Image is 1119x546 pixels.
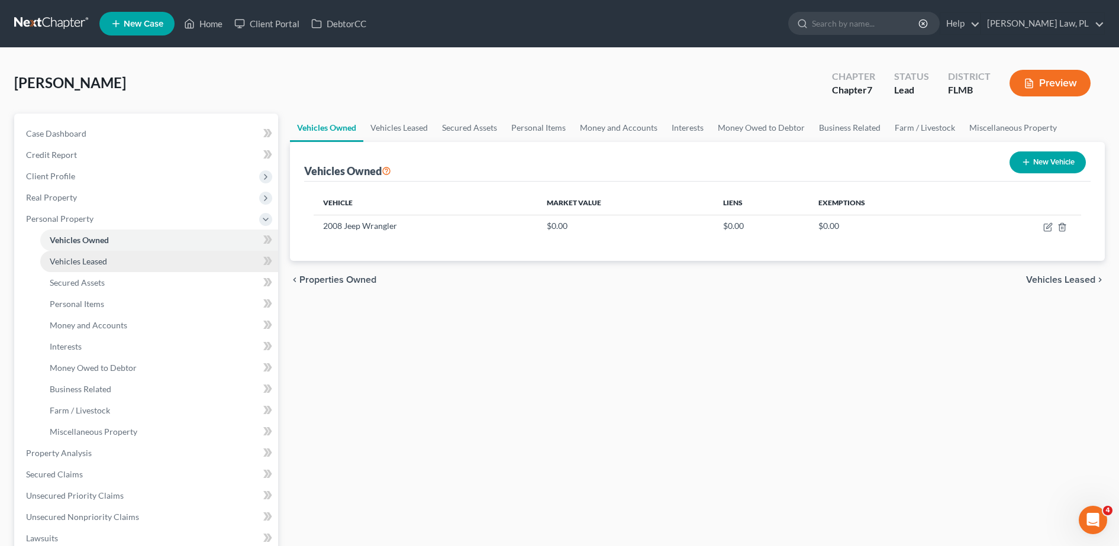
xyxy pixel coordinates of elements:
[178,13,228,34] a: Home
[832,70,875,83] div: Chapter
[1026,275,1095,285] span: Vehicles Leased
[940,13,980,34] a: Help
[363,114,435,142] a: Vehicles Leased
[14,74,126,91] span: [PERSON_NAME]
[124,20,163,28] span: New Case
[228,13,305,34] a: Client Portal
[26,533,58,543] span: Lawsuits
[812,12,920,34] input: Search by name...
[17,485,278,506] a: Unsecured Priority Claims
[17,506,278,528] a: Unsecured Nonpriority Claims
[948,83,991,97] div: FLMB
[50,299,104,309] span: Personal Items
[26,128,86,138] span: Case Dashboard
[888,114,962,142] a: Farm / Livestock
[290,275,376,285] button: chevron_left Properties Owned
[948,70,991,83] div: District
[665,114,711,142] a: Interests
[573,114,665,142] a: Money and Accounts
[435,114,504,142] a: Secured Assets
[40,379,278,400] a: Business Related
[299,275,376,285] span: Properties Owned
[26,150,77,160] span: Credit Report
[962,114,1064,142] a: Miscellaneous Property
[1010,151,1086,173] button: New Vehicle
[40,230,278,251] a: Vehicles Owned
[1103,506,1112,515] span: 4
[17,442,278,464] a: Property Analysis
[26,192,77,202] span: Real Property
[40,272,278,293] a: Secured Assets
[809,191,967,215] th: Exemptions
[26,512,139,522] span: Unsecured Nonpriority Claims
[1010,70,1091,96] button: Preview
[17,123,278,144] a: Case Dashboard
[504,114,573,142] a: Personal Items
[26,469,83,479] span: Secured Claims
[40,400,278,421] a: Farm / Livestock
[50,256,107,266] span: Vehicles Leased
[304,164,391,178] div: Vehicles Owned
[50,320,127,330] span: Money and Accounts
[26,171,75,181] span: Client Profile
[290,275,299,285] i: chevron_left
[290,114,363,142] a: Vehicles Owned
[50,235,109,245] span: Vehicles Owned
[832,83,875,97] div: Chapter
[537,191,714,215] th: Market Value
[1079,506,1107,534] iframe: Intercom live chat
[26,214,93,224] span: Personal Property
[26,490,124,500] span: Unsecured Priority Claims
[40,315,278,336] a: Money and Accounts
[40,251,278,272] a: Vehicles Leased
[50,384,111,394] span: Business Related
[1095,275,1105,285] i: chevron_right
[711,114,812,142] a: Money Owed to Debtor
[17,464,278,485] a: Secured Claims
[1026,275,1105,285] button: Vehicles Leased chevron_right
[40,336,278,357] a: Interests
[894,70,929,83] div: Status
[314,191,537,215] th: Vehicle
[981,13,1104,34] a: [PERSON_NAME] Law, PL
[894,83,929,97] div: Lead
[40,421,278,442] a: Miscellaneous Property
[50,277,105,287] span: Secured Assets
[26,448,92,458] span: Property Analysis
[537,215,714,237] td: $0.00
[305,13,372,34] a: DebtorCC
[809,215,967,237] td: $0.00
[714,215,809,237] td: $0.00
[50,341,82,351] span: Interests
[17,144,278,166] a: Credit Report
[812,114,888,142] a: Business Related
[867,84,872,95] span: 7
[50,363,137,373] span: Money Owed to Debtor
[314,215,537,237] td: 2008 Jeep Wrangler
[50,427,137,437] span: Miscellaneous Property
[40,357,278,379] a: Money Owed to Debtor
[40,293,278,315] a: Personal Items
[714,191,809,215] th: Liens
[50,405,110,415] span: Farm / Livestock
